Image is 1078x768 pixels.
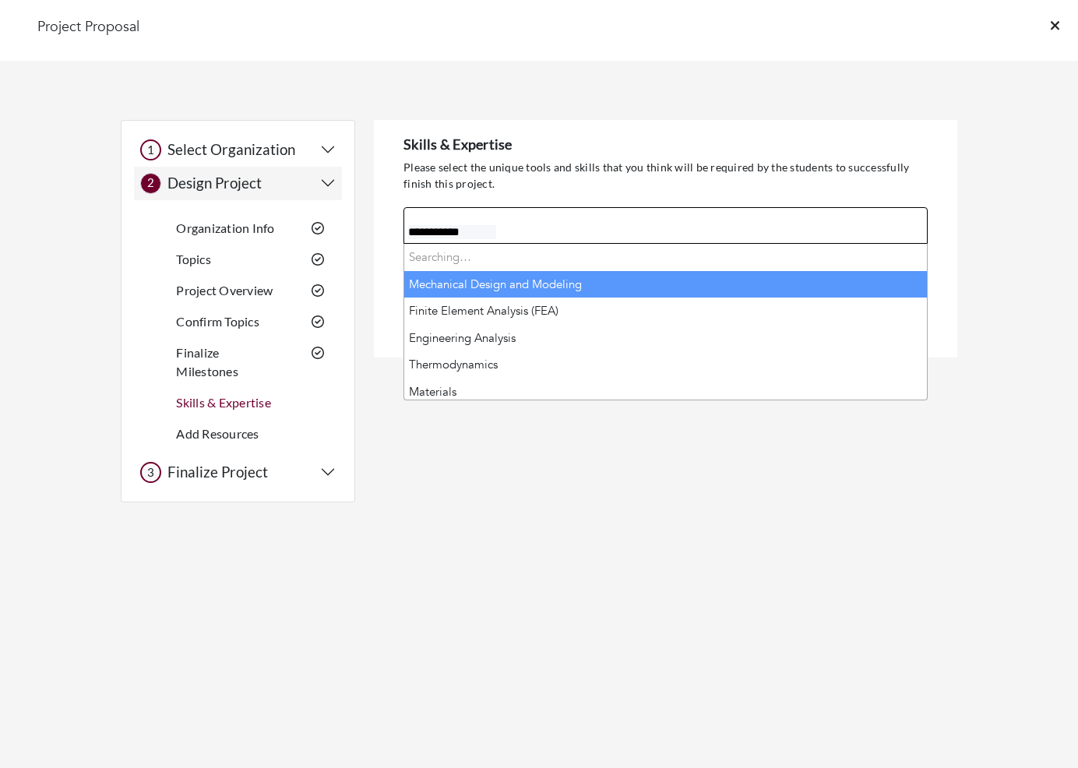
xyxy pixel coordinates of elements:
[408,225,496,239] textarea: Search
[404,298,927,325] li: Finite Element Analysis (FEA)
[404,325,927,352] li: Engineering Analysis
[404,271,927,298] li: Mechanical Design and Modeling
[176,314,259,329] a: Confirm Topics
[140,173,336,194] button: 2 Design Project
[161,463,268,481] h5: Finalize Project
[161,174,262,192] h5: Design Project
[404,379,927,406] li: Materials
[140,462,336,483] button: 3 Finalize Project
[403,136,928,153] h4: Skills & Expertise
[161,141,295,159] h5: Select Organization
[140,139,336,160] button: 1 Select Organization
[176,345,238,379] a: Finalize Milestones
[176,283,273,298] a: Project Overview
[176,252,211,266] a: Topics
[140,139,161,160] div: 1
[140,173,161,194] div: 2
[404,244,927,271] li: Searching…
[404,351,927,379] li: Thermodynamics
[176,220,274,235] a: Organization Info
[140,462,161,483] div: 3
[403,159,928,192] p: Please select the unique tools and skills that you think will be required by the students to succ...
